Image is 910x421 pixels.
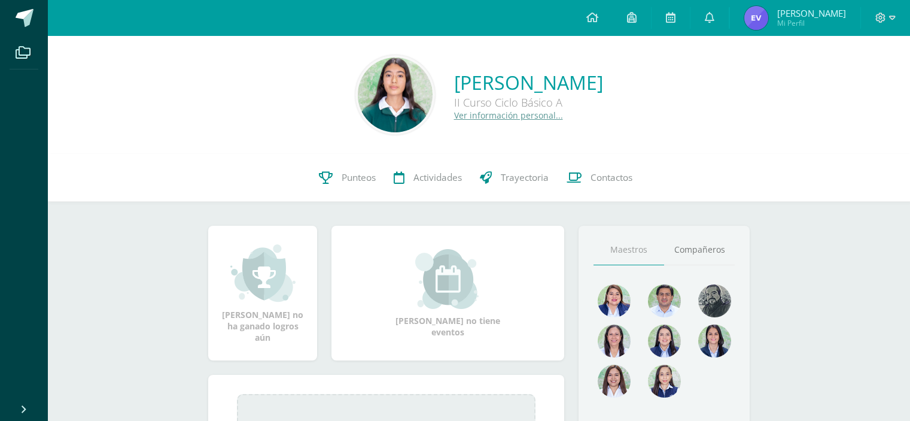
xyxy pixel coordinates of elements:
img: 78f4197572b4db04b380d46154379998.png [598,325,631,358]
a: Trayectoria [471,154,558,202]
a: Compañeros [664,235,735,265]
span: Actividades [413,171,462,184]
img: e0582db7cc524a9960c08d03de9ec803.png [648,365,681,398]
div: II Curso Ciclo Básico A [454,95,603,110]
a: [PERSON_NAME] [454,69,603,95]
img: achievement_small.png [230,243,296,303]
span: Punteos [342,171,376,184]
img: 1d783d36c0c1c5223af21090f2d2739b.png [744,6,768,30]
img: 1718fffd4da80cd61b85b67a638e6d8b.png [358,57,433,132]
img: event_small.png [415,249,480,309]
img: 4179e05c207095638826b52d0d6e7b97.png [698,284,731,317]
a: Actividades [385,154,471,202]
a: Maestros [594,235,664,265]
img: 421193c219fb0d09e137c3cdd2ddbd05.png [648,325,681,358]
span: Contactos [591,171,632,184]
span: [PERSON_NAME] [777,7,846,19]
img: d4e0c534ae446c0d00535d3bb96704e9.png [698,325,731,358]
img: 1be4a43e63524e8157c558615cd4c825.png [598,365,631,398]
img: 1e7bfa517bf798cc96a9d855bf172288.png [648,284,681,317]
span: Trayectoria [501,171,549,184]
a: Punteos [310,154,385,202]
a: Contactos [558,154,641,202]
div: [PERSON_NAME] no tiene eventos [388,249,508,338]
img: 135afc2e3c36cc19cf7f4a6ffd4441d1.png [598,284,631,317]
a: Ver información personal... [454,110,563,121]
div: [PERSON_NAME] no ha ganado logros aún [220,243,305,343]
span: Mi Perfil [777,18,846,28]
